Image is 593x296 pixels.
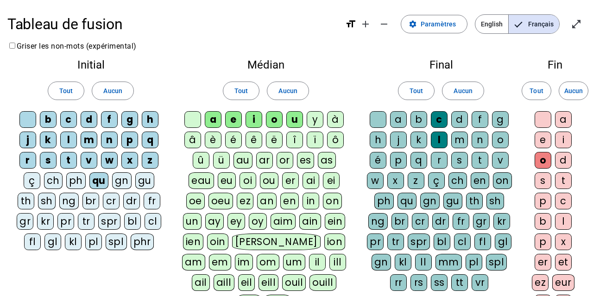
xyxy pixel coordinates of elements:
[101,152,118,169] div: w
[356,15,375,33] button: Augmenter la taille de la police
[266,132,283,148] div: ë
[408,233,430,250] div: spr
[472,132,488,148] div: n
[442,82,484,100] button: Aucun
[509,15,559,33] span: Français
[259,274,278,291] div: eill
[9,43,15,49] input: Griser les non-mots (expérimental)
[471,172,489,189] div: en
[493,172,512,189] div: on
[240,172,256,189] div: oi
[398,82,435,100] button: Tout
[112,172,132,189] div: gn
[40,152,57,169] div: s
[144,193,160,209] div: fr
[367,172,384,189] div: w
[555,111,572,128] div: a
[367,233,384,250] div: pr
[410,111,427,128] div: b
[192,274,210,291] div: ail
[24,233,41,250] div: fl
[325,213,346,230] div: ein
[299,213,321,230] div: ain
[60,132,77,148] div: l
[246,132,262,148] div: ê
[225,132,242,148] div: é
[183,233,204,250] div: ien
[106,233,127,250] div: spl
[65,233,82,250] div: kl
[535,193,551,209] div: p
[121,111,138,128] div: g
[101,132,118,148] div: n
[183,213,202,230] div: un
[530,85,543,96] span: Tout
[443,193,462,209] div: gu
[472,152,488,169] div: t
[92,82,133,100] button: Aucun
[535,254,551,271] div: er
[535,132,551,148] div: e
[473,213,490,230] div: gr
[555,213,572,230] div: l
[81,132,97,148] div: m
[278,85,297,96] span: Aucun
[15,59,167,70] h2: Initial
[431,274,448,291] div: ss
[323,172,340,189] div: ei
[57,213,74,230] div: pr
[103,193,120,209] div: cr
[360,19,371,30] mat-icon: add
[182,254,205,271] div: am
[435,254,462,271] div: mm
[466,254,482,271] div: pl
[271,213,296,230] div: aim
[555,132,572,148] div: i
[448,172,467,189] div: ch
[17,213,33,230] div: gr
[486,193,504,209] div: sh
[472,111,488,128] div: f
[257,254,279,271] div: om
[101,111,118,128] div: f
[559,82,588,100] button: Aucun
[205,132,221,148] div: è
[44,172,63,189] div: ch
[232,233,321,250] div: [PERSON_NAME]
[233,152,252,169] div: au
[277,152,293,169] div: or
[182,59,350,70] h2: Médian
[214,274,234,291] div: aill
[121,152,138,169] div: x
[48,82,84,100] button: Tout
[207,233,228,250] div: oin
[208,193,233,209] div: oeu
[193,152,209,169] div: û
[89,172,108,189] div: qu
[409,20,417,28] mat-icon: settings
[472,274,488,291] div: vr
[60,152,77,169] div: t
[19,152,36,169] div: r
[323,193,342,209] div: on
[492,132,509,148] div: o
[345,19,356,30] mat-icon: format_size
[486,254,507,271] div: spl
[309,254,326,271] div: il
[432,213,449,230] div: dr
[213,152,230,169] div: ü
[78,213,95,230] div: tr
[372,254,391,271] div: gn
[307,132,323,148] div: ï
[7,9,338,39] h1: Tableau de fusion
[466,193,483,209] div: th
[66,172,86,189] div: ph
[555,152,572,169] div: d
[40,111,57,128] div: b
[135,172,154,189] div: gu
[234,85,248,96] span: Tout
[280,193,299,209] div: en
[387,233,404,250] div: tr
[60,111,77,128] div: c
[415,254,432,271] div: ll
